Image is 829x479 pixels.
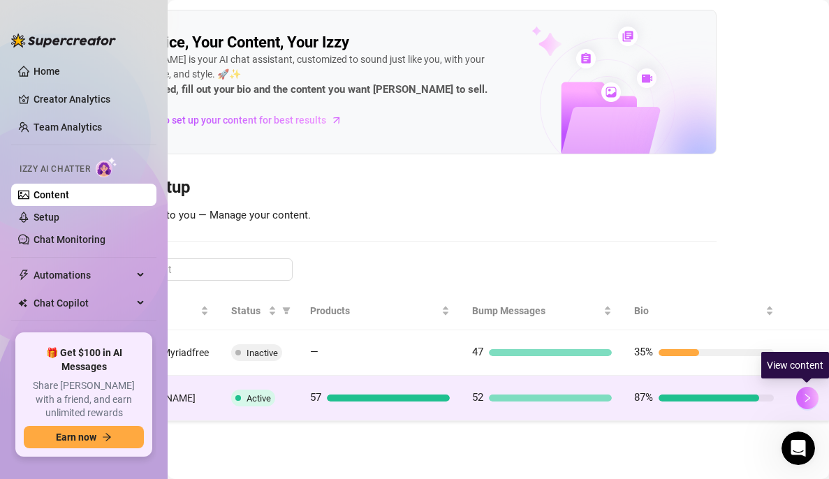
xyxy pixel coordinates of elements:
[112,33,349,52] h2: Your Voice, Your Content, Your Izzy
[472,346,483,358] span: 47
[112,109,353,131] a: Learn how to set up your content for best results
[34,234,105,245] a: Chat Monitoring
[330,113,344,127] span: arrow-right
[34,292,133,314] span: Chat Copilot
[623,292,785,330] th: Bio
[56,432,96,443] span: Earn now
[112,52,515,98] div: [PERSON_NAME] is your AI chat assistant, customized to sound just like you, with your persona, vi...
[96,157,117,177] img: AI Chatter
[499,11,716,154] img: ai-chatter-content-library-cLFOSyPT.png
[112,112,326,128] span: Learn how to set up your content for best results
[11,34,116,47] img: logo-BBDzfeDw.svg
[299,292,461,330] th: Products
[18,270,29,281] span: thunderbolt
[634,391,653,404] span: 87%
[231,303,265,318] span: Status
[461,292,623,330] th: Bump Messages
[83,209,311,221] span: Personalized Izzy to you — Manage your content.
[34,264,133,286] span: Automations
[282,307,291,315] span: filter
[24,379,144,420] span: Share [PERSON_NAME] with a friend, and earn unlimited rewards
[802,393,812,403] span: right
[782,432,815,465] iframe: Intercom live chat
[34,121,102,133] a: Team Analytics
[310,391,321,404] span: 57
[34,212,59,223] a: Setup
[634,346,653,358] span: 35%
[247,393,271,404] span: Active
[104,262,273,277] input: Search account
[310,303,439,318] span: Products
[102,432,112,442] span: arrow-right
[472,303,601,318] span: Bump Messages
[24,346,144,374] span: 🎁 Get $100 in AI Messages
[83,177,717,199] h3: Content Setup
[34,88,145,110] a: Creator Analytics
[18,298,27,308] img: Chat Copilot
[761,352,829,378] div: View content
[24,426,144,448] button: Earn nowarrow-right
[634,303,763,318] span: Bio
[796,387,819,409] button: right
[20,163,90,176] span: Izzy AI Chatter
[112,83,487,96] strong: To get started, fill out your bio and the content you want [PERSON_NAME] to sell.
[279,300,293,321] span: filter
[310,346,318,358] span: —
[220,292,299,330] th: Status
[34,189,69,200] a: Content
[34,66,60,77] a: Home
[247,348,278,358] span: Inactive
[472,391,483,404] span: 52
